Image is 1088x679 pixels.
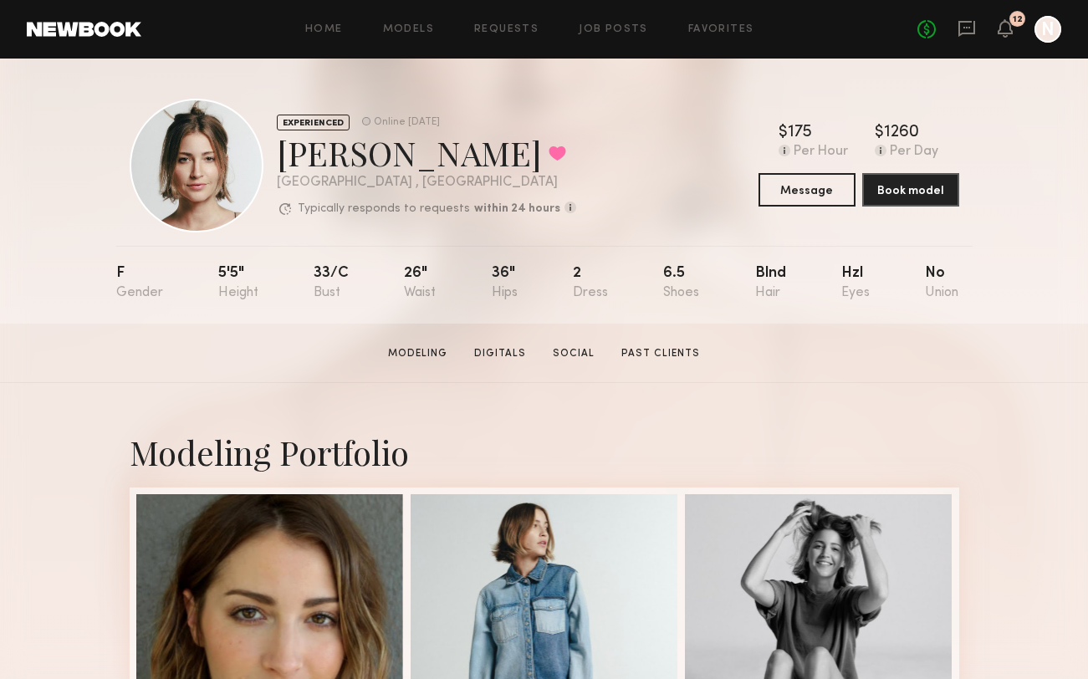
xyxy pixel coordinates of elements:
a: Social [546,346,601,361]
div: 2 [573,266,608,300]
div: 6.5 [663,266,699,300]
a: Past Clients [615,346,707,361]
button: Book model [862,173,959,207]
div: [GEOGRAPHIC_DATA] , [GEOGRAPHIC_DATA] [277,176,576,190]
div: [PERSON_NAME] [277,130,576,175]
button: Message [759,173,856,207]
a: Modeling [381,346,454,361]
div: EXPERIENCED [277,115,350,130]
div: 175 [788,125,812,141]
a: Job Posts [579,24,648,35]
div: Online [DATE] [374,117,440,128]
div: Modeling Portfolio [130,430,959,474]
a: Favorites [688,24,754,35]
div: No [925,266,958,300]
div: Per Day [890,145,938,160]
div: 26" [404,266,436,300]
p: Typically responds to requests [298,203,470,215]
div: F [116,266,163,300]
div: Per Hour [794,145,848,160]
div: 36" [492,266,518,300]
a: N [1034,16,1061,43]
a: Requests [474,24,539,35]
div: 12 [1013,15,1023,24]
div: $ [779,125,788,141]
a: Home [305,24,343,35]
div: Blnd [755,266,786,300]
div: $ [875,125,884,141]
a: Digitals [467,346,533,361]
div: 5'5" [218,266,258,300]
div: Hzl [841,266,870,300]
div: 33/c [314,266,349,300]
div: 1260 [884,125,919,141]
a: Models [383,24,434,35]
b: within 24 hours [474,203,560,215]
